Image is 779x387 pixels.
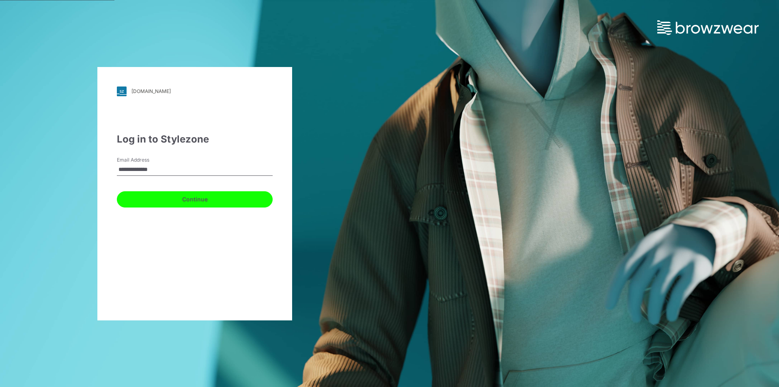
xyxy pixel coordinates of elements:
label: Email Address [117,156,174,164]
div: [DOMAIN_NAME] [131,88,171,94]
img: svg+xml;base64,PHN2ZyB3aWR0aD0iMjgiIGhlaWdodD0iMjgiIHZpZXdCb3g9IjAgMCAyOCAyOCIgZmlsbD0ibm9uZSIgeG... [117,86,127,96]
a: [DOMAIN_NAME] [117,86,273,96]
img: browzwear-logo.73288ffb.svg [657,20,759,35]
button: Continue [117,191,273,208]
div: Log in to Stylezone [117,132,273,147]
